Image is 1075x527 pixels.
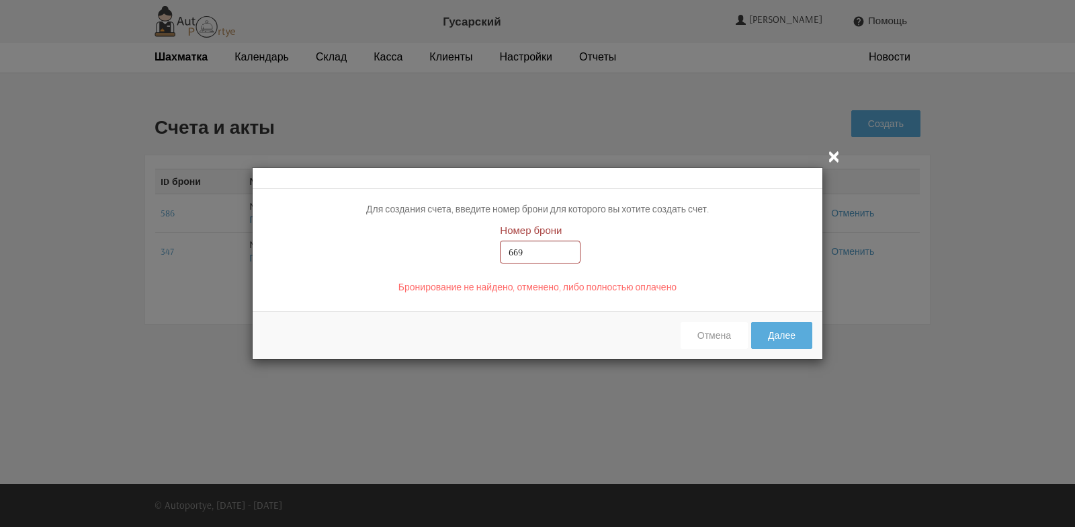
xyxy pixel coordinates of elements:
[826,148,842,164] i: 
[681,322,748,349] button: Отмена
[500,223,562,237] label: Номер брони
[751,322,812,349] button: Далее
[826,147,842,164] button: Закрыть
[263,202,812,216] p: Для создания счета, введите номер брони для которого вы хотите создать счет.
[263,280,812,294] p: Бронирование не найдено, отменено, либо полностью оплачено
